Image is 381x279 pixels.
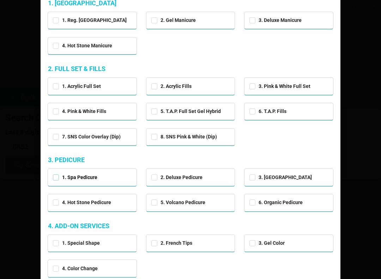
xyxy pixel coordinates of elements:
label: 4. Hot Stone Manicure [53,43,112,49]
label: 2. Gel Manicure [151,17,196,23]
label: 7. SNS Color Overlay (Dip) [53,134,121,140]
label: 1. Acrylic Full Set [53,83,101,89]
label: 5. Volcano Pedicure [151,200,205,206]
div: 4. ADD-ON SERVICES [48,222,333,230]
label: 5. T.A.P. Full Set Gel Hybrid [151,108,221,114]
label: 3. [GEOGRAPHIC_DATA] [249,174,312,180]
label: 1. Spa Pedicure [53,174,97,180]
div: 3. PEDICURE [48,156,333,164]
label: 6. Organic Pedicure [249,200,303,206]
label: 2. Deluxe Pedicure [151,174,202,180]
label: 6. T.A.P. Fills [249,108,286,114]
label: 4. Pink & White Fills [53,108,106,114]
label: 3. Deluxe Manicure [249,17,302,23]
label: 1. Reg. [GEOGRAPHIC_DATA] [53,17,127,23]
label: 4. Hot Stone Pedicure [53,200,111,206]
label: 2. Acrylic Fills [151,83,192,89]
label: 3. Pink & White Full Set [249,83,310,89]
label: 8. SNS Pink & White (Dip) [151,134,217,140]
label: 2. French Tips [151,240,192,246]
div: 2. FULL SET & FILLS [48,65,333,73]
label: 4. Color Change [53,266,98,272]
label: 1. Special Shape [53,240,100,246]
label: 3. Gel Color [249,240,285,246]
